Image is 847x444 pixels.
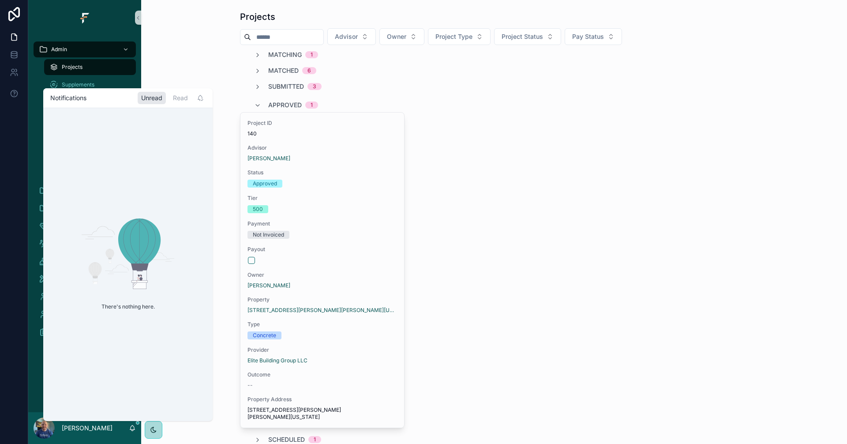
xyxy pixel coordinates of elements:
[327,28,376,45] button: Select Button
[50,94,86,102] h1: Notifications
[138,92,166,104] div: Unread
[253,331,276,339] div: Concrete
[247,155,290,162] a: [PERSON_NAME]
[335,32,358,41] span: Advisor
[247,296,397,303] span: Property
[311,51,313,58] div: 1
[240,11,275,23] h1: Projects
[247,382,253,389] span: --
[34,289,136,305] a: My Profile
[247,220,397,227] span: Payment
[247,307,397,314] a: [STREET_ADDRESS][PERSON_NAME][PERSON_NAME][US_STATE]
[494,28,561,45] button: Select Button
[268,101,302,109] span: Approved
[34,200,136,216] a: Supplements
[268,50,302,59] span: Matching
[28,35,141,351] div: scrollable content
[247,321,397,328] span: Type
[247,169,397,176] span: Status
[253,180,277,188] div: Approved
[44,77,136,93] a: Supplements
[169,92,191,104] div: Read
[502,32,543,41] span: Project Status
[78,11,92,25] img: App logo
[268,66,299,75] span: Matched
[247,246,397,253] span: Payout
[62,81,94,88] span: Supplements
[247,396,397,403] span: Property Address
[253,205,263,213] div: 500
[247,271,397,278] span: Owner
[94,296,162,317] p: There's nothing here.
[387,32,406,41] span: Owner
[247,195,397,202] span: Tier
[247,130,397,137] span: 140
[253,231,284,239] div: Not Invoiced
[311,102,313,109] div: 1
[379,28,424,45] button: Select Button
[240,112,405,428] a: Project ID140Advisor[PERSON_NAME]StatusApprovedTier500PaymentNot InvoicedPayoutOwner[PERSON_NAME]...
[34,41,136,57] a: Admin
[44,59,136,75] a: Projects
[34,253,136,269] a: Properties65
[247,357,307,364] a: Elite Building Group LLC
[307,67,311,74] div: 6
[34,271,136,287] a: Service Provider
[565,28,622,45] button: Select Button
[62,424,112,433] p: [PERSON_NAME]
[247,120,397,127] span: Project ID
[435,32,472,41] span: Project Type
[268,435,305,444] span: Scheduled
[572,32,604,41] span: Pay Status
[34,236,136,252] a: Owners25
[247,371,397,378] span: Outcome
[247,144,397,151] span: Advisor
[314,436,316,443] div: 1
[268,82,304,91] span: Submitted
[247,282,290,289] a: [PERSON_NAME]
[34,183,136,199] a: Field Trades
[34,218,136,234] a: Providers27
[428,28,491,45] button: Select Button
[51,46,67,53] span: Admin
[34,324,136,340] a: Rate Card
[247,406,397,421] span: [STREET_ADDRESS][PERSON_NAME][PERSON_NAME][US_STATE]
[313,83,316,90] div: 3
[247,346,397,354] span: Provider
[62,64,82,71] span: Projects
[34,306,136,322] a: Business Card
